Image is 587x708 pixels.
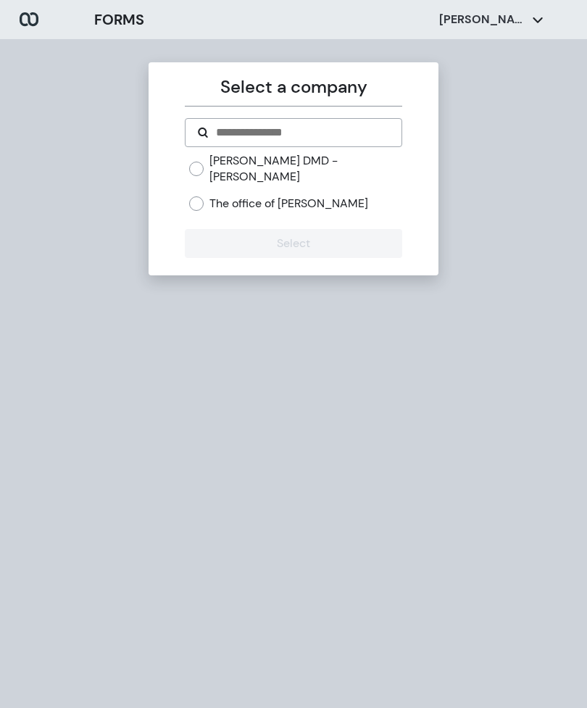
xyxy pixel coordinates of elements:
h3: FORMS [94,9,144,30]
label: The office of [PERSON_NAME] [209,196,368,212]
p: [PERSON_NAME] [439,12,526,28]
button: Select [185,229,401,258]
label: [PERSON_NAME] DMD - [PERSON_NAME] [209,153,401,184]
input: Search [215,124,389,141]
p: Select a company [185,74,401,100]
